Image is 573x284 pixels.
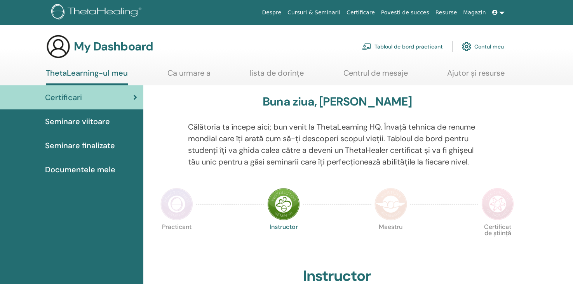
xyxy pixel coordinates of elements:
[462,38,504,55] a: Contul meu
[284,5,343,20] a: Cursuri & Seminarii
[362,43,371,50] img: chalkboard-teacher.svg
[343,68,408,83] a: Centrul de mesaje
[432,5,460,20] a: Resurse
[460,5,489,20] a: Magazin
[250,68,304,83] a: lista de dorințe
[74,40,153,54] h3: My Dashboard
[259,5,284,20] a: Despre
[378,5,432,20] a: Povesti de succes
[343,5,378,20] a: Certificare
[374,224,407,256] p: Maestru
[45,92,82,103] span: Certificari
[267,224,300,256] p: Instructor
[267,188,300,220] img: Instructor
[45,164,115,175] span: Documentele mele
[45,140,115,151] span: Seminare finalizate
[188,121,486,168] p: Călătoria ta începe aici; bun venit la ThetaLearning HQ. Învață tehnica de renume mondial care îț...
[167,68,211,83] a: Ca urmare a
[481,188,514,220] img: Certificate of Science
[160,224,193,256] p: Practicant
[263,95,412,109] h3: Buna ziua, [PERSON_NAME]
[160,188,193,220] img: Practitioner
[447,68,505,83] a: Ajutor și resurse
[462,40,471,53] img: cog.svg
[362,38,443,55] a: Tabloul de bord practicant
[51,4,144,21] img: logo.png
[374,188,407,220] img: Master
[46,68,128,85] a: ThetaLearning-ul meu
[481,224,514,256] p: Certificat de știință
[46,34,71,59] img: generic-user-icon.jpg
[45,116,110,127] span: Seminare viitoare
